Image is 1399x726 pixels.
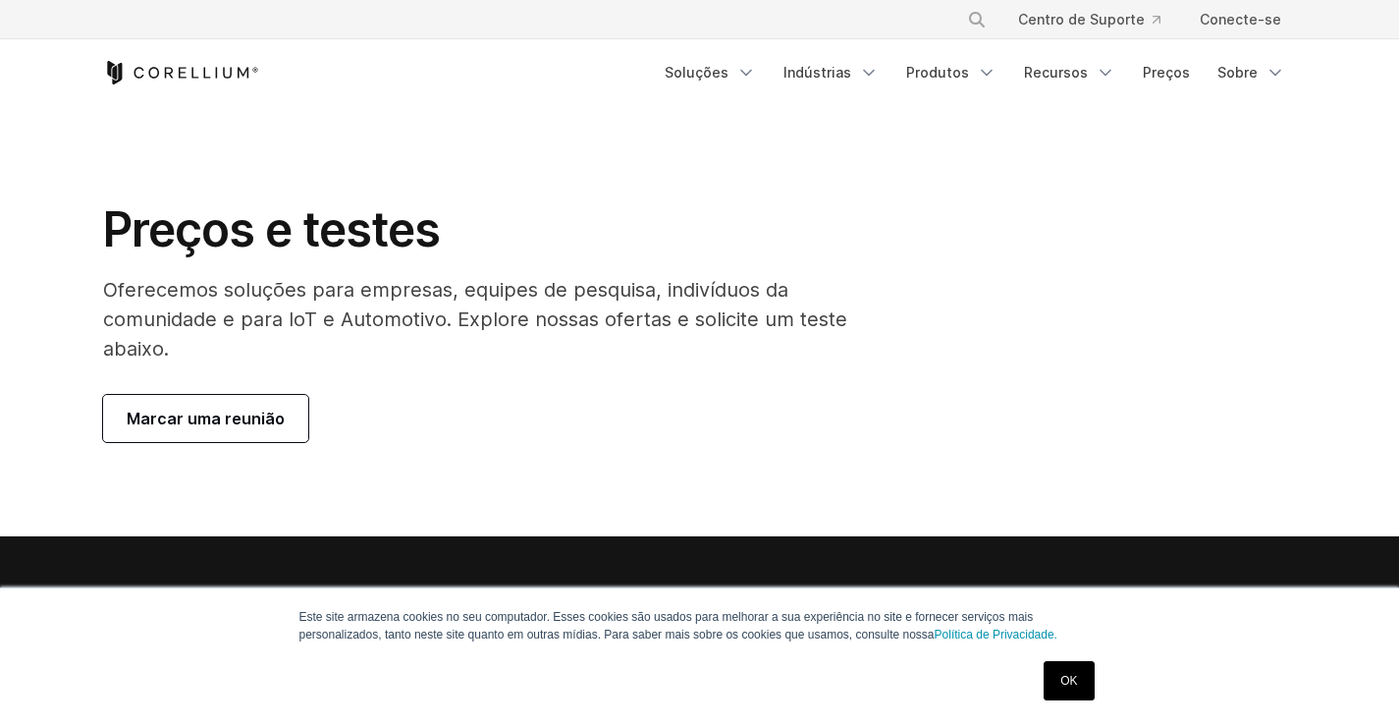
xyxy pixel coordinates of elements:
div: Menu de navegação [653,55,1297,90]
a: Marcar uma reunião [103,395,308,442]
font: Recursos [1024,64,1088,81]
button: Procurar [959,2,995,37]
font: Este site armazena cookies no seu computador. Esses cookies são usados ​​para melhorar a sua expe... [299,610,1034,642]
font: Centro de Suporte [1018,11,1145,28]
font: Preços [1143,64,1190,81]
font: Sobre [1217,64,1258,81]
font: Conecte-se [1200,11,1281,28]
font: Preços e testes [103,200,441,258]
font: OK [1060,674,1077,688]
font: Soluções [665,64,728,81]
a: OK [1044,661,1094,700]
font: Oferecemos soluções para empresas, equipes de pesquisa, indivíduos da comunidade e para IoT e Aut... [103,278,847,361]
font: Marcar uma reunião [127,409,285,428]
a: Política de Privacidade. [935,628,1057,642]
font: Indústrias [783,64,851,81]
font: Produtos [906,64,969,81]
div: Menu de navegação [943,2,1297,37]
a: Página inicial do Corellium [103,61,259,84]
